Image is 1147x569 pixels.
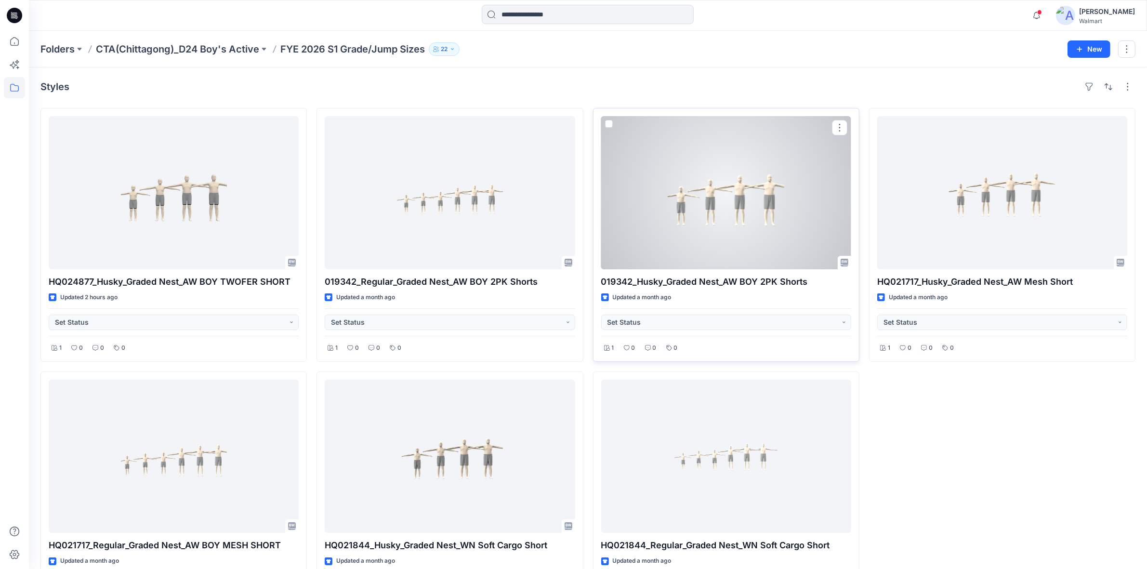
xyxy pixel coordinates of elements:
[674,343,678,353] p: 0
[1056,6,1075,25] img: avatar
[40,42,75,56] a: Folders
[325,116,575,269] a: 019342_Regular_Graded Nest_AW BOY 2PK Shorts
[441,44,448,54] p: 22
[335,343,338,353] p: 1
[653,343,657,353] p: 0
[950,343,954,353] p: 0
[325,539,575,552] p: HQ021844_Husky_Graded Nest_WN Soft Cargo Short
[1079,17,1135,25] div: Walmart
[601,275,851,289] p: 019342_Husky_Graded Nest_AW BOY 2PK Shorts
[355,343,359,353] p: 0
[280,42,425,56] p: FYE 2026 S1 Grade/Jump Sizes
[877,275,1127,289] p: HQ021717_Husky_Graded Nest_AW Mesh Short
[929,343,933,353] p: 0
[96,42,259,56] a: CTA(Chittagong)_D24 Boy's Active
[877,116,1127,269] a: HQ021717_Husky_Graded Nest_AW Mesh Short
[632,343,635,353] p: 0
[601,116,851,269] a: 019342_Husky_Graded Nest_AW BOY 2PK Shorts
[601,380,851,533] a: HQ021844_Regular_Graded Nest_WN Soft Cargo Short
[40,81,69,93] h4: Styles
[59,343,62,353] p: 1
[612,343,614,353] p: 1
[1079,6,1135,17] div: [PERSON_NAME]
[376,343,380,353] p: 0
[336,556,395,566] p: Updated a month ago
[325,380,575,533] a: HQ021844_Husky_Graded Nest_WN Soft Cargo Short
[49,116,299,269] a: HQ024877_Husky_Graded Nest_AW BOY TWOFER SHORT
[908,343,911,353] p: 0
[325,275,575,289] p: 019342_Regular_Graded Nest_AW BOY 2PK Shorts
[888,343,890,353] p: 1
[601,539,851,552] p: HQ021844_Regular_Graded Nest_WN Soft Cargo Short
[100,343,104,353] p: 0
[60,292,118,303] p: Updated 2 hours ago
[613,292,672,303] p: Updated a month ago
[60,556,119,566] p: Updated a month ago
[49,539,299,552] p: HQ021717_Regular_Graded Nest_AW BOY MESH SHORT
[613,556,672,566] p: Updated a month ago
[336,292,395,303] p: Updated a month ago
[397,343,401,353] p: 0
[121,343,125,353] p: 0
[79,343,83,353] p: 0
[1068,40,1110,58] button: New
[49,275,299,289] p: HQ024877_Husky_Graded Nest_AW BOY TWOFER SHORT
[889,292,948,303] p: Updated a month ago
[49,380,299,533] a: HQ021717_Regular_Graded Nest_AW BOY MESH SHORT
[429,42,460,56] button: 22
